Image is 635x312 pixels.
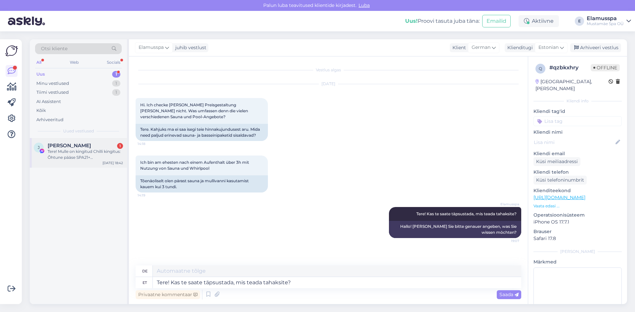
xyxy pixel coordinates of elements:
div: Hallo! [PERSON_NAME] Sie bitte genauer angeben, was Sie wissen möchten? [389,221,521,238]
a: [URL][DOMAIN_NAME] [533,194,585,200]
div: Web [68,58,80,67]
div: [GEOGRAPHIC_DATA], [PERSON_NAME] [535,78,609,92]
p: Klienditeekond [533,187,622,194]
div: Aktiivne [519,15,559,27]
div: 1 [112,80,120,87]
p: Brauser [533,228,622,235]
input: Lisa nimi [534,139,614,146]
div: Kõik [36,107,46,114]
div: [PERSON_NAME] [533,249,622,255]
p: Märkmed [533,259,622,265]
span: Uued vestlused [63,128,94,134]
div: 1 [117,143,123,149]
span: German [472,44,490,51]
span: J [38,145,40,150]
div: Uus [36,71,45,78]
p: Kliendi email [533,150,622,157]
a: ElamusspaMustamäe Spa OÜ [587,16,631,26]
span: Offline [591,64,620,71]
b: Uus! [405,18,418,24]
div: Minu vestlused [36,80,69,87]
div: Elamusspa [587,16,624,21]
div: [DATE] 18:42 [103,160,123,165]
div: et [143,277,147,288]
span: Saada [499,292,519,297]
div: Tere! Mulle on kingitud Chilli kingitus: Õhtune pääse SPA21+ saunakeskusesse Elamus Spa's. Mis ke... [48,149,123,160]
p: Operatsioonisüsteem [533,212,622,219]
p: Kliendi telefon [533,169,622,176]
span: Elamusspa [494,202,519,207]
input: Lisa tag [533,116,622,126]
div: Mustamäe Spa OÜ [587,21,624,26]
div: Tõenäoliselt olen pärast sauna ja mullivanni kasutamist kauem kui 3 tundi. [136,175,268,192]
div: [DATE] [136,81,521,87]
p: Kliendi tag'id [533,108,622,115]
div: Küsi telefoninumbrit [533,176,587,185]
div: Arhiveeritud [36,117,63,123]
span: Otsi kliente [41,45,67,52]
span: q [539,66,542,71]
span: 19:07 [494,238,519,243]
span: Luba [357,2,372,8]
div: Klient [450,44,466,51]
div: juhib vestlust [173,44,206,51]
span: Ich bin am ehesten nach einem Aufenthalt über 3h mit Nutzung von Sauna und Whirlpool [140,160,250,171]
div: All [35,58,43,67]
p: Kliendi nimi [533,129,622,136]
img: Askly Logo [5,45,18,57]
p: Safari 17.8 [533,235,622,242]
div: AI Assistent [36,98,61,105]
div: Proovi tasuta juba täna: [405,17,480,25]
span: 14:18 [138,141,162,146]
div: de [142,265,148,277]
span: Tere! Kas te saate täpsustada, mis teada tahaksite? [416,211,517,216]
span: Hi. Ich checke [PERSON_NAME] Preisgestaltung [PERSON_NAME] nicht. Was umfassen denn die vielen ve... [140,102,249,119]
div: 1 [112,89,120,96]
div: Socials [106,58,122,67]
div: 1 [112,71,120,78]
span: Joanna Kuulme [48,143,91,149]
p: Vaata edasi ... [533,203,622,209]
div: Vestlus algas [136,67,521,73]
div: Küsi meiliaadressi [533,157,580,166]
div: Klienditugi [505,44,533,51]
div: Tere. Kahjuks ma ei saa isegi teie hinnakujundusest aru. Mida need paljud erinevad sauna- ja bass... [136,124,268,141]
span: 14:19 [138,193,162,198]
div: Kliendi info [533,98,622,104]
div: Privaatne kommentaar [136,290,200,299]
span: Elamusspa [139,44,164,51]
p: iPhone OS 17.7.1 [533,219,622,225]
button: Emailid [482,15,511,27]
div: # qzbkxhry [549,64,591,72]
div: E [575,17,584,26]
div: Tiimi vestlused [36,89,69,96]
div: Arhiveeri vestlus [570,43,621,52]
span: Estonian [538,44,559,51]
